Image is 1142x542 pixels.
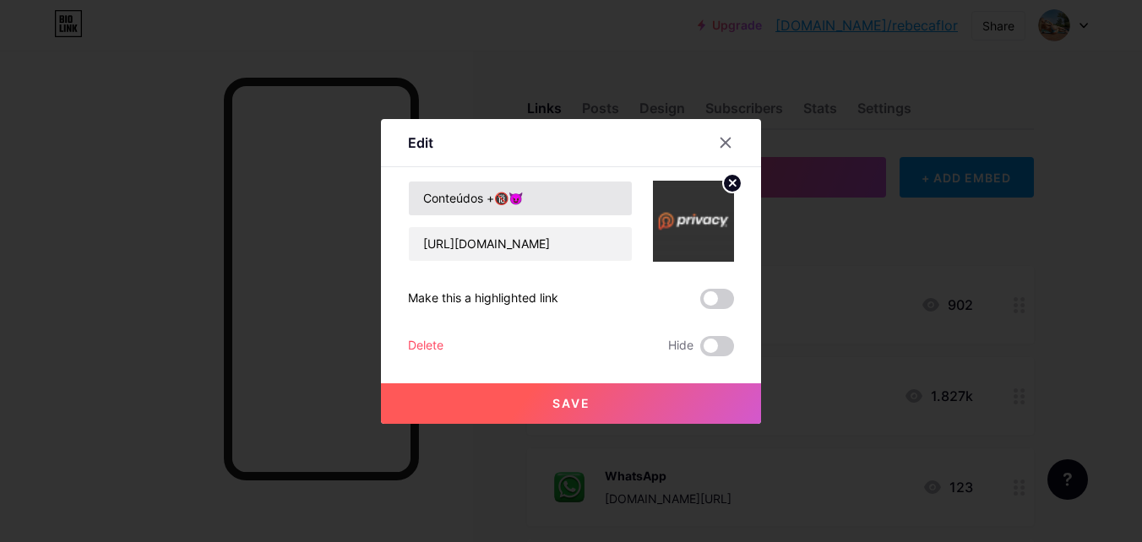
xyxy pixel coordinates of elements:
[408,133,433,153] div: Edit
[668,336,693,356] span: Hide
[653,181,734,262] img: link_thumbnail
[409,227,632,261] input: URL
[552,396,590,410] span: Save
[409,182,632,215] input: Title
[408,289,558,309] div: Make this a highlighted link
[381,383,761,424] button: Save
[408,336,443,356] div: Delete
